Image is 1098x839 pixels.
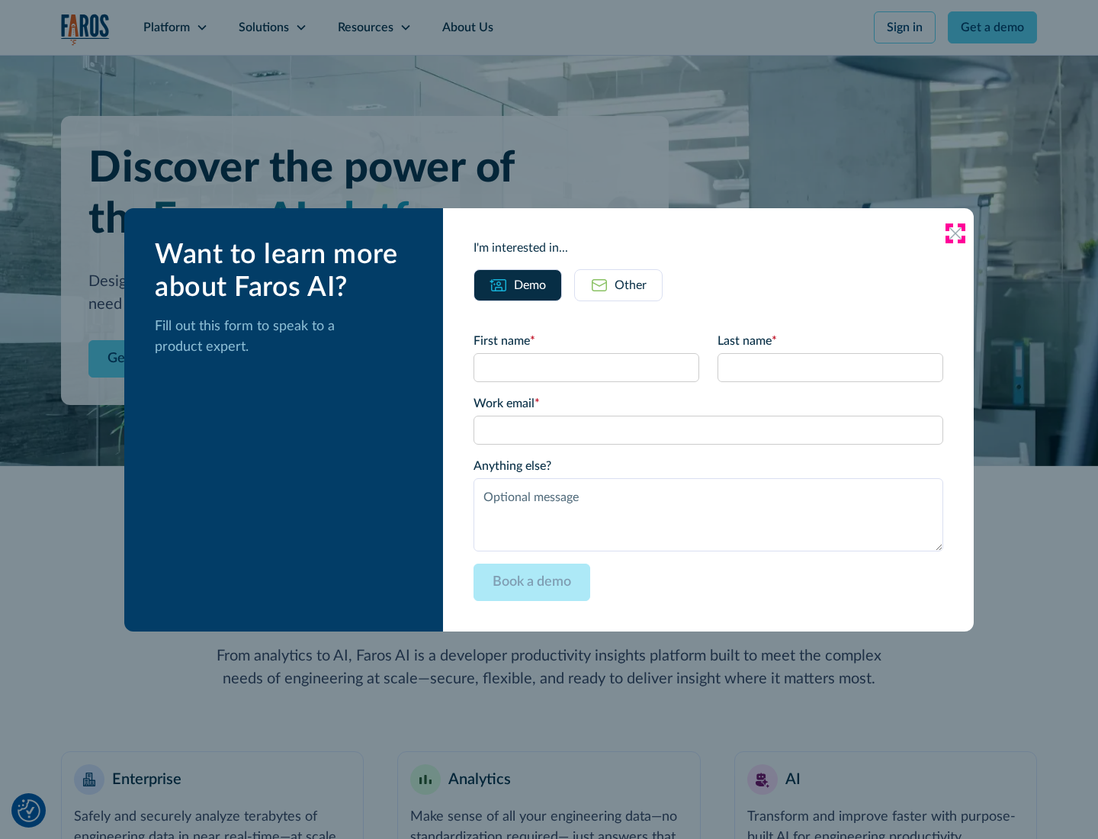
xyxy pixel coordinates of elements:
input: Book a demo [474,564,590,601]
div: Demo [514,276,546,294]
div: I'm interested in... [474,239,943,257]
div: Other [615,276,647,294]
form: Email Form [474,332,943,601]
label: Work email [474,394,943,413]
label: Anything else? [474,457,943,475]
label: Last name [718,332,943,350]
div: Want to learn more about Faros AI? [155,239,419,304]
p: Fill out this form to speak to a product expert. [155,317,419,358]
label: First name [474,332,699,350]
